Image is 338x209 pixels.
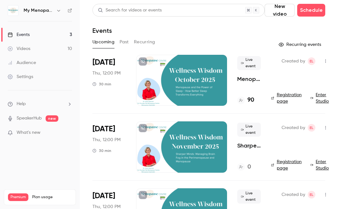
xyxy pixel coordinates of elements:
a: 90 [237,96,254,104]
span: Thu, 12:00 PM [92,137,121,143]
div: Oct 30 Thu, 12:00 PM (Europe/London) [92,55,126,106]
a: Registration page [271,92,303,104]
div: 30 min [92,82,111,87]
li: help-dropdown-opener [8,101,72,107]
a: Enter Studio [311,159,331,171]
span: Live event [237,56,261,70]
span: Created by [282,57,305,65]
div: Events [8,32,30,38]
span: Created by [282,124,305,132]
iframe: Noticeable Trigger [64,130,72,136]
div: Audience [8,60,36,66]
div: Search for videos or events [98,7,162,14]
div: 30 min [92,148,111,153]
span: new [46,115,58,122]
span: [DATE] [92,57,115,68]
span: [DATE] [92,191,115,201]
h4: 0 [247,163,251,171]
a: Enter Studio [311,92,331,104]
span: Help [17,101,26,107]
h6: My Menopause Centre - Wellness Wisdom [24,7,54,14]
img: My Menopause Centre - Wellness Wisdom [8,5,18,16]
div: Videos [8,46,30,52]
span: Plan usage [32,195,72,200]
span: What's new [17,129,40,136]
span: Thu, 12:00 PM [92,70,121,76]
span: Premium [8,193,28,201]
h1: Events [92,27,112,34]
button: Recurring events [276,40,325,50]
span: Created by [282,191,305,198]
a: SpeakerHub [17,115,42,122]
a: Registration page [271,159,303,171]
h4: 90 [247,96,254,104]
button: Upcoming [92,37,114,47]
span: Live event [237,190,261,204]
button: New video [265,4,295,17]
span: Emma Lambourne [308,124,315,132]
span: Live event [237,123,261,137]
span: EL [310,191,313,198]
div: Nov 27 Thu, 12:00 PM (Europe/London) [92,121,126,172]
span: [DATE] [92,124,115,134]
span: EL [310,57,313,65]
button: Recurring [134,37,155,47]
button: Past [120,37,129,47]
a: 0 [237,163,251,171]
span: Emma Lambourne [308,191,315,198]
a: Menopause and the Power of Sleep - How Better Sleep Transforms Everything [237,75,261,83]
a: Sharper Minds: Managing [MEDICAL_DATA] in the [MEDICAL_DATA] and Menopause [237,142,261,149]
span: EL [310,124,313,132]
button: Schedule [297,4,325,17]
span: Emma Lambourne [308,57,315,65]
div: Settings [8,74,33,80]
